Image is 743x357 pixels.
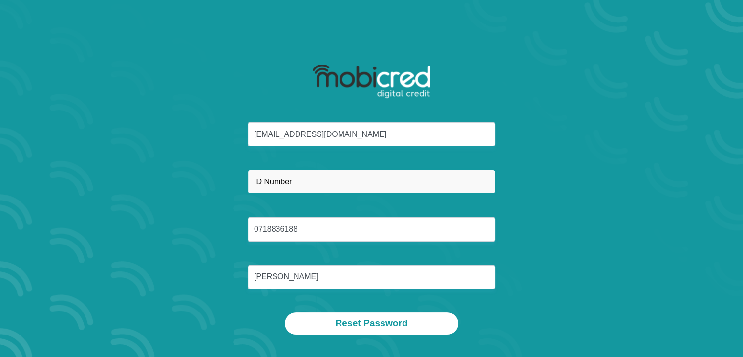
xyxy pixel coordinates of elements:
[313,65,430,99] img: mobicred logo
[248,265,495,289] input: Surname
[248,122,495,146] input: Email
[248,217,495,241] input: Cellphone Number
[285,312,458,335] button: Reset Password
[248,170,495,194] input: ID Number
